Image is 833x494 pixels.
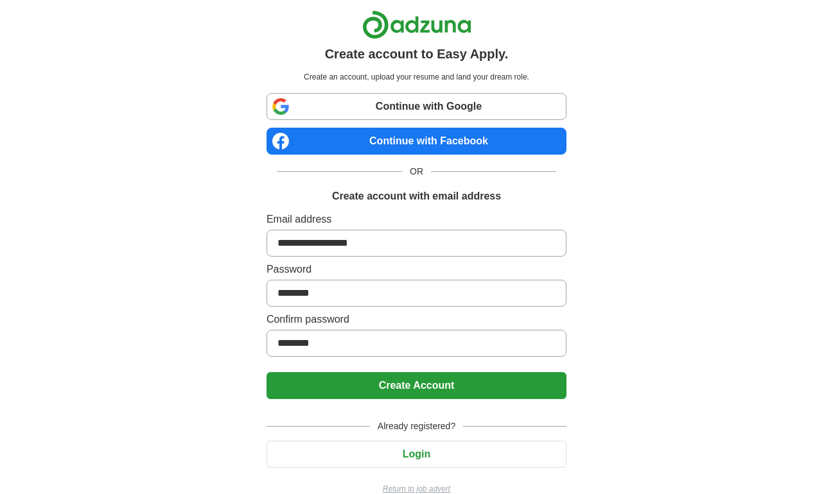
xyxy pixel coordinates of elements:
a: Continue with Facebook [267,128,566,155]
a: Continue with Google [267,93,566,120]
label: Password [267,262,566,277]
h1: Create account with email address [332,189,501,204]
h1: Create account to Easy Apply. [325,44,509,64]
p: Create an account, upload your resume and land your dream role. [269,71,564,83]
button: Login [267,441,566,468]
label: Email address [267,212,566,227]
span: Already registered? [370,420,463,433]
span: OR [402,165,431,178]
label: Confirm password [267,312,566,327]
a: Login [267,448,566,459]
img: Adzuna logo [362,10,471,39]
button: Create Account [267,372,566,399]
